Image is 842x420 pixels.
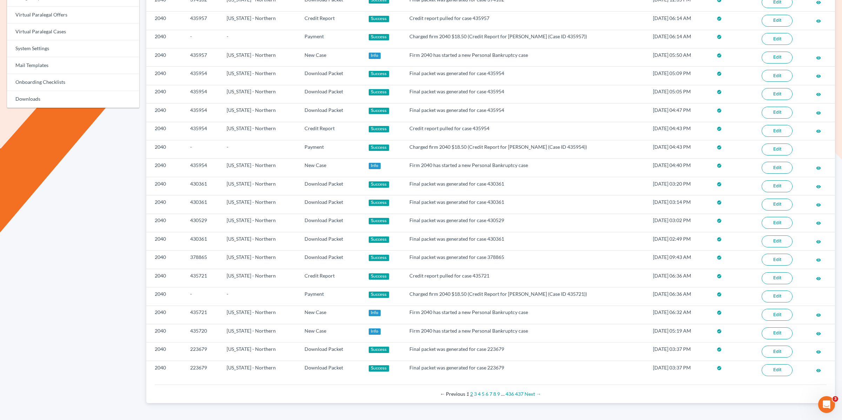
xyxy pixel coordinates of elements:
td: [US_STATE] - Northern [221,104,299,122]
a: visibility [816,275,821,281]
em: Page 1 [466,391,469,397]
i: check_circle [717,53,722,58]
div: Success [369,108,389,114]
i: check_circle [717,71,722,76]
a: Page 6 [486,391,488,397]
a: System Settings [7,40,139,57]
a: visibility [816,18,821,24]
a: Page 4 [478,391,481,397]
td: [DATE] 05:50 AM [647,48,711,66]
i: visibility [816,184,821,189]
td: Final packet was generated for case 430361 [404,177,648,195]
i: check_circle [717,89,722,94]
a: Downloads [7,91,139,108]
td: Charged firm 2040 $18.50 (Credit Report for [PERSON_NAME] (Case ID 435954)) [404,140,648,159]
i: check_circle [717,34,722,39]
td: 223679 [185,361,221,379]
td: - [221,287,299,306]
a: Edit [762,346,793,358]
td: Final packet was generated for case 378865 [404,251,648,269]
td: Firm 2040 has started a new Personal Bankruptcy case [404,324,648,342]
div: Success [369,145,389,151]
i: visibility [816,19,821,24]
td: [US_STATE] - Northern [221,12,299,30]
td: [DATE] 03:14 PM [647,195,711,214]
a: Edit [762,272,793,284]
td: Download Packet [299,232,363,251]
td: Download Packet [299,85,363,103]
td: Payment [299,140,363,159]
div: Success [369,200,389,206]
td: 2040 [146,104,185,122]
i: visibility [816,239,821,244]
td: [US_STATE] - Northern [221,232,299,251]
i: visibility [816,129,821,134]
div: Info [369,163,381,169]
a: Page 436 [506,391,514,397]
td: 430529 [185,214,221,232]
td: Credit report pulled for case 435957 [404,12,648,30]
i: visibility [816,221,821,226]
td: [DATE] 05:05 PM [647,85,711,103]
div: Info [369,310,381,316]
td: [DATE] 03:37 PM [647,361,711,379]
i: check_circle [717,16,722,21]
a: visibility [816,367,821,373]
div: Success [369,273,389,280]
td: 2040 [146,324,185,342]
i: check_circle [717,182,722,187]
div: Pagination [160,391,821,398]
td: [US_STATE] - Northern [221,269,299,287]
td: 2040 [146,48,185,66]
td: [US_STATE] - Northern [221,214,299,232]
a: Edit [762,180,793,192]
td: [US_STATE] - Northern [221,342,299,361]
i: check_circle [717,274,722,279]
td: 435721 [185,269,221,287]
i: visibility [816,111,821,115]
td: [DATE] 04:43 PM [647,140,711,159]
td: Charged firm 2040 $18.50 (Credit Report for [PERSON_NAME] (Case ID 435721)) [404,287,648,306]
td: 223679 [185,342,221,361]
td: Firm 2040 has started a new Personal Bankruptcy case [404,159,648,177]
td: 2040 [146,232,185,251]
td: 2040 [146,195,185,214]
td: Final packet was generated for case 430361 [404,195,648,214]
i: check_circle [717,163,722,168]
td: - [221,30,299,48]
td: Credit report pulled for case 435721 [404,269,648,287]
td: [US_STATE] - Northern [221,324,299,342]
td: [DATE] 03:37 PM [647,342,711,361]
td: - [185,287,221,306]
a: Edit [762,107,793,119]
td: Download Packet [299,104,363,122]
a: Edit [762,144,793,155]
td: [US_STATE] - Northern [221,251,299,269]
a: Edit [762,125,793,137]
td: 2040 [146,67,185,85]
i: visibility [816,258,821,262]
a: Page 5 [482,391,485,397]
td: 2040 [146,140,185,159]
i: check_circle [717,310,722,315]
i: check_circle [717,126,722,131]
td: Download Packet [299,251,363,269]
td: [DATE] 09:43 AM [647,251,711,269]
a: visibility [816,91,821,97]
td: [US_STATE] - Northern [221,122,299,140]
td: [DATE] 04:43 PM [647,122,711,140]
a: Edit [762,15,793,27]
td: Download Packet [299,195,363,214]
td: 435954 [185,85,221,103]
a: visibility [816,201,821,207]
a: Page 437 [515,391,523,397]
a: visibility [816,330,821,336]
a: Edit [762,33,793,45]
i: check_circle [717,145,722,150]
i: check_circle [717,366,722,371]
td: [US_STATE] - Northern [221,306,299,324]
div: Success [369,255,389,261]
td: 430361 [185,232,221,251]
i: visibility [816,74,821,79]
td: 2040 [146,177,185,195]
